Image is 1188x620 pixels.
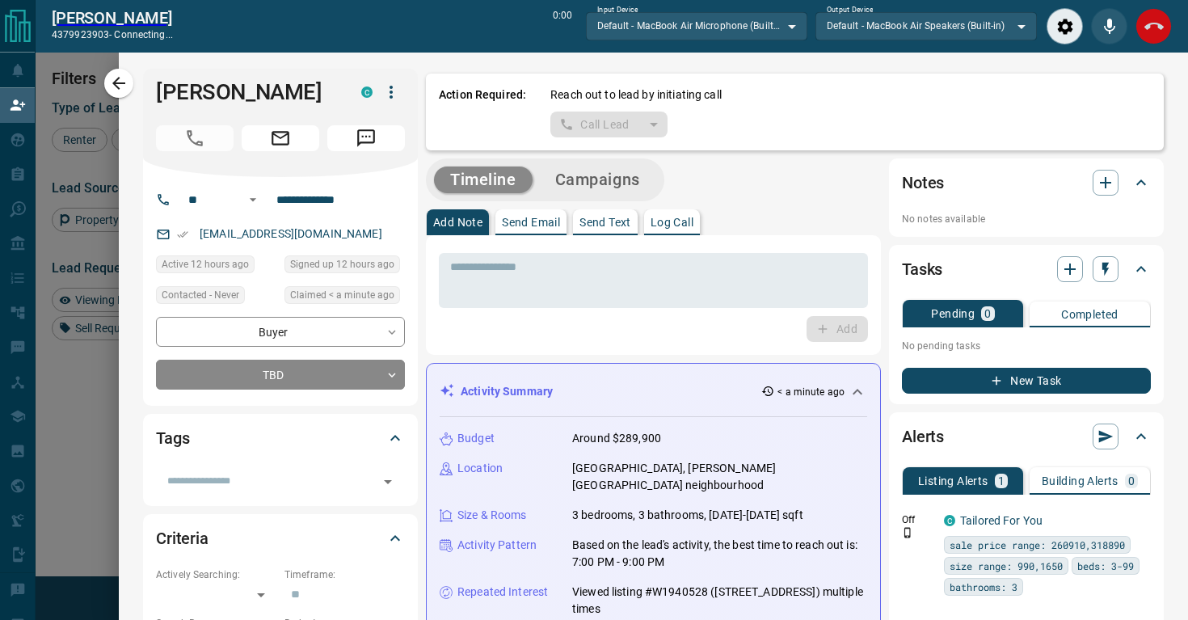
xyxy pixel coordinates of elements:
[156,519,405,558] div: Criteria
[950,579,1017,595] span: bathrooms: 3
[572,430,661,447] p: Around $289,900
[902,250,1151,289] div: Tasks
[439,86,526,137] p: Action Required:
[290,256,394,272] span: Signed up 12 hours ago
[457,507,527,524] p: Size & Rooms
[902,527,913,538] svg: Push Notification Only
[960,514,1043,527] a: Tailored For You
[572,507,803,524] p: 3 bedrooms, 3 bathrooms, [DATE]-[DATE] sqft
[950,558,1063,574] span: size range: 990,1650
[950,537,1125,553] span: sale price range: 260910,318890
[579,217,631,228] p: Send Text
[156,125,234,151] span: Call
[156,317,405,347] div: Buyer
[827,5,873,15] label: Output Device
[457,537,537,554] p: Activity Pattern
[998,475,1005,487] p: 1
[651,217,693,228] p: Log Call
[327,125,405,151] span: Message
[457,430,495,447] p: Budget
[597,5,638,15] label: Input Device
[200,227,382,240] a: [EMAIL_ADDRESS][DOMAIN_NAME]
[162,287,239,303] span: Contacted - Never
[377,470,399,493] button: Open
[918,475,988,487] p: Listing Alerts
[902,163,1151,202] div: Notes
[156,79,337,105] h1: [PERSON_NAME]
[52,8,173,27] h2: [PERSON_NAME]
[815,12,1037,40] div: Default - MacBook Air Speakers (Built-in)
[156,425,189,451] h2: Tags
[572,537,867,571] p: Based on the lead's activity, the best time to reach out is: 7:00 PM - 9:00 PM
[1128,475,1135,487] p: 0
[1047,8,1083,44] div: Audio Settings
[1135,8,1172,44] div: End Call
[290,287,394,303] span: Claimed < a minute ago
[284,255,405,278] div: Mon Oct 13 2025
[902,512,934,527] p: Off
[461,383,553,400] p: Activity Summary
[944,515,955,526] div: condos.ca
[902,417,1151,456] div: Alerts
[902,424,944,449] h2: Alerts
[539,167,656,193] button: Campaigns
[902,256,942,282] h2: Tasks
[550,112,668,137] div: split button
[984,308,991,319] p: 0
[440,377,867,407] div: Activity Summary< a minute ago
[243,190,263,209] button: Open
[777,385,845,399] p: < a minute ago
[902,212,1151,226] p: No notes available
[1042,475,1118,487] p: Building Alerts
[457,584,548,601] p: Repeated Interest
[114,29,172,40] span: connecting...
[156,255,276,278] div: Mon Oct 13 2025
[242,125,319,151] span: Email
[434,167,533,193] button: Timeline
[52,27,173,42] p: 4379923903 -
[902,334,1151,358] p: No pending tasks
[572,584,867,618] p: Viewed listing #W1940528 ([STREET_ADDRESS]) multiple times
[502,217,560,228] p: Send Email
[1061,309,1118,320] p: Completed
[284,567,405,582] p: Timeframe:
[361,86,373,98] div: condos.ca
[156,525,209,551] h2: Criteria
[550,86,722,103] p: Reach out to lead by initiating call
[1077,558,1134,574] span: beds: 3-99
[156,567,276,582] p: Actively Searching:
[156,360,405,390] div: TBD
[572,460,867,494] p: [GEOGRAPHIC_DATA], [PERSON_NAME][GEOGRAPHIC_DATA] neighbourhood
[177,229,188,240] svg: Email Verified
[931,308,975,319] p: Pending
[586,12,807,40] div: Default - MacBook Air Microphone (Built-in)
[1091,8,1127,44] div: Mute
[433,217,482,228] p: Add Note
[284,286,405,309] div: Tue Oct 14 2025
[457,460,503,477] p: Location
[162,256,249,272] span: Active 12 hours ago
[553,8,572,44] p: 0:00
[156,419,405,458] div: Tags
[902,170,944,196] h2: Notes
[902,368,1151,394] button: New Task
